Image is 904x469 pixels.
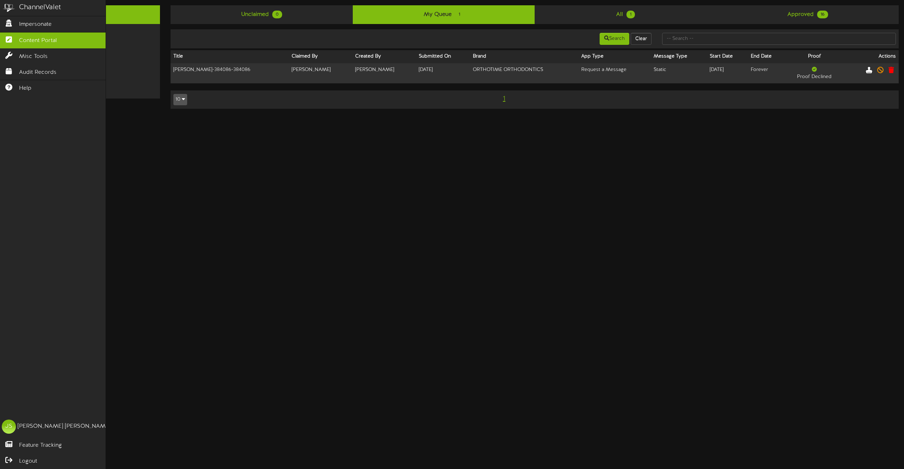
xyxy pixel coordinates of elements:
[19,84,31,93] span: Help
[817,11,828,18] span: 16
[470,63,578,83] td: ORTHOTIME ORTHODONTICS
[171,63,289,83] td: [PERSON_NAME]-384086 - 384086
[19,69,56,77] span: Audit Records
[272,11,282,18] span: 0
[289,63,352,83] td: [PERSON_NAME]
[171,50,289,63] th: Title
[19,20,52,29] span: Impersonate
[19,37,57,45] span: Content Portal
[18,422,111,431] div: [PERSON_NAME] [PERSON_NAME]
[289,50,352,63] th: Claimed By
[631,33,652,45] button: Clear
[626,11,635,18] span: 1
[707,63,748,83] td: [DATE]
[578,50,651,63] th: App Type
[786,50,843,63] th: Proof
[717,5,899,24] a: Approved
[786,63,843,83] td: Proof Declined
[352,50,416,63] th: Created By
[19,457,37,465] span: Logout
[578,63,651,83] td: Request a Message
[501,95,507,103] span: 1
[455,11,464,18] span: 1
[662,33,896,45] input: -- Search --
[353,5,535,24] a: My Queue
[651,63,707,83] td: Static
[470,50,578,63] th: Brand
[19,53,48,61] span: Misc Tools
[416,63,470,83] td: [DATE]
[173,94,187,105] button: 10
[19,441,62,450] span: Feature Tracking
[748,63,786,83] td: Forever
[535,5,716,24] a: All
[707,50,748,63] th: Start Date
[416,50,470,63] th: Submitted On
[19,2,61,13] div: ChannelValet
[843,50,899,63] th: Actions
[352,63,416,83] td: [PERSON_NAME]
[171,5,352,24] a: Unclaimed
[748,50,786,63] th: End Date
[651,50,707,63] th: Message Type
[2,420,16,434] div: JS
[600,33,629,45] button: Search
